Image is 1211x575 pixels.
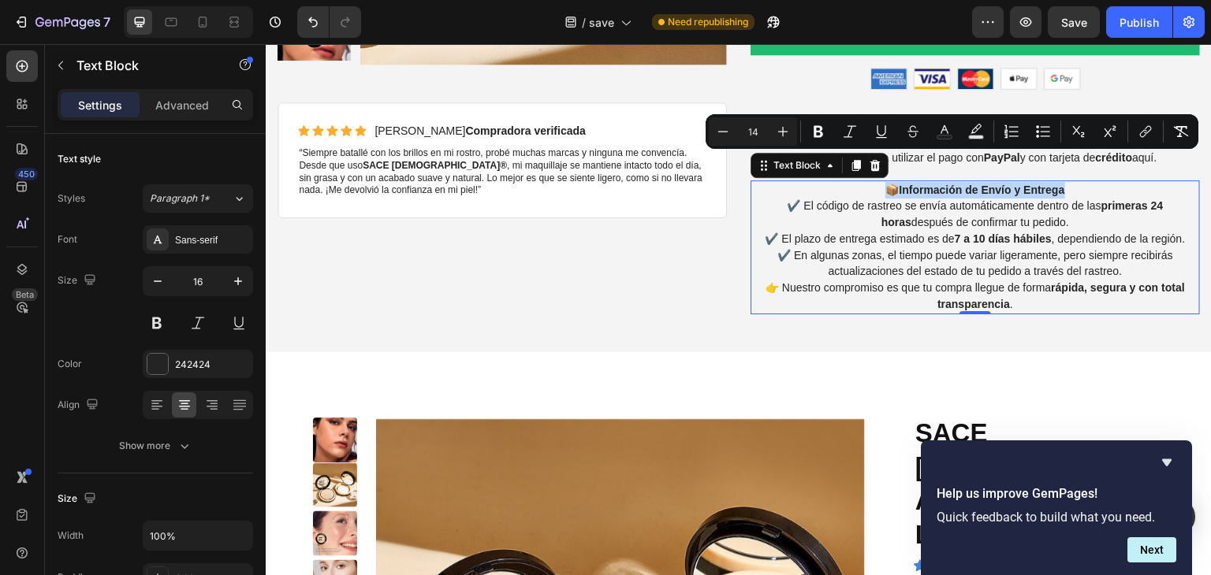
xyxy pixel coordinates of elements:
button: Save [1048,6,1100,38]
span: ✔️ El código de rastreo se envía automáticamente dentro de las después de confirmar tu pedido. [522,155,898,184]
div: 450 [15,168,38,180]
p: Settings [78,97,122,113]
div: Align [58,395,102,416]
iframe: Design area [266,44,1211,575]
button: Show more [58,432,253,460]
span: Utilizamos cifrado SSL Secure de última generación para mantener su información personal y financ... [527,74,923,120]
button: Publish [1106,6,1172,38]
button: Next question [1127,537,1176,562]
button: 7 [6,6,117,38]
span: ✔️ En algunas zonas, el tiempo puede variar ligeramente, pero siempre recibirás actualizaciones d... [512,205,907,234]
span: 👉 Nuestro compromiso es que tu compra llegue de forma . [500,237,919,266]
div: Text style [58,152,101,166]
p: Advanced [155,97,209,113]
img: https://cbu01.alicdn.com/img/ibank/O1CN01cb1eIL1CUyXpzG71g_!!2212145980085-0-cib.jpg [47,515,91,559]
span: Paragraph 1* [150,191,210,206]
div: Rich Text Editor. Editing area: main [485,58,934,135]
p: Quick feedback to build what you need. [937,510,1176,525]
img: http://cbu01.alicdn.com/img/ibank/O1CN01fNLtpT1CUyXnr1JSw_!!2212145980085-0-cib.jpg [47,467,91,511]
div: Undo/Redo [297,6,361,38]
div: Publish [1120,14,1159,31]
span: save [589,14,614,31]
div: 242424 [175,358,249,372]
span: Save [1061,16,1087,29]
strong: rápida, segura y con total transparencia [672,237,919,266]
div: Styles [58,191,85,206]
div: Rich Text Editor. Editing area: main [485,136,934,270]
div: Help us improve GemPages! [937,453,1176,562]
div: Font [58,232,77,247]
div: Beta [12,288,38,301]
div: Color [58,357,82,371]
span: / [582,14,586,31]
img: http://cbu01.alicdn.com/img/ibank/O1CN01Kxrhaf1CUyaI9CagV_!!2212145980085-0-cib.jpg [47,418,91,462]
div: Editor contextual toolbar [706,114,1198,149]
input: Auto [143,521,252,550]
div: Sans-serif [175,233,249,247]
img: https://cbu01.alicdn.com/img/ibank/O1CN01lbGawY1CUyXmnzM0G_!!2212145980085-0-cib.jpg [47,373,91,417]
div: Size [58,488,99,510]
div: Text Block [505,114,558,128]
span: ✔️ El plazo de entrega estimado es de , dependiendo de la región. [499,188,919,201]
span: 📦 [620,139,799,152]
div: Width [58,529,84,543]
p: 2,500+ Verified Reviews! [728,514,841,530]
strong: 7 a 10 días hábiles [689,188,786,201]
div: Show more [119,438,192,454]
p: 7 [103,13,110,32]
strong: crédito [830,107,867,120]
span: Need republishing [668,15,748,29]
div: Size [58,270,99,291]
strong: Información de Envío y Entrega [633,139,799,152]
button: Paragraph 1* [143,184,253,213]
h2: Help us improve GemPages! [937,484,1176,503]
strong: 🔒 Pagos seguros y protegidos: [551,74,720,87]
h1: SACE [DEMOGRAPHIC_DATA]®-LANZAMIENTO [648,371,899,510]
p: Text Block [76,56,211,75]
button: Hide survey [1157,453,1176,472]
strong: PayPal [718,107,755,120]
